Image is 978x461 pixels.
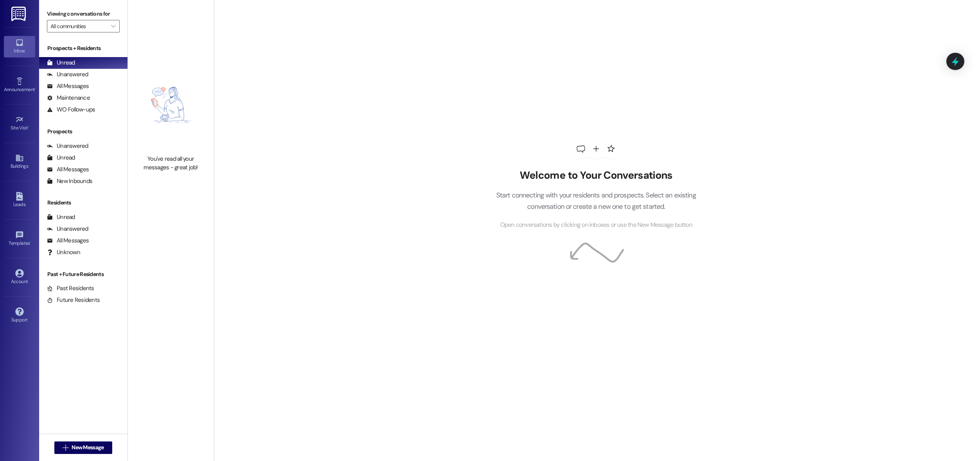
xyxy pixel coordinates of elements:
[72,443,104,452] span: New Message
[4,305,35,326] a: Support
[4,228,35,249] a: Templates •
[47,142,88,150] div: Unanswered
[50,20,107,32] input: All communities
[4,151,35,172] a: Buildings
[484,190,708,212] p: Start connecting with your residents and prospects. Select an existing conversation or create a n...
[39,44,127,52] div: Prospects + Residents
[47,106,95,114] div: WO Follow-ups
[47,165,89,174] div: All Messages
[28,124,29,129] span: •
[39,127,127,136] div: Prospects
[39,270,127,278] div: Past + Future Residents
[47,225,88,233] div: Unanswered
[47,284,94,292] div: Past Residents
[47,177,92,185] div: New Inbounds
[30,239,31,245] span: •
[4,36,35,57] a: Inbox
[136,59,205,151] img: empty-state
[63,445,68,451] i: 
[4,267,35,288] a: Account
[11,7,27,21] img: ResiDesk Logo
[35,86,36,91] span: •
[111,23,115,29] i: 
[136,155,205,172] div: You've read all your messages - great job!
[47,248,80,257] div: Unknown
[47,296,100,304] div: Future Residents
[39,199,127,207] div: Residents
[47,70,88,79] div: Unanswered
[47,82,89,90] div: All Messages
[47,94,90,102] div: Maintenance
[47,237,89,245] div: All Messages
[500,220,692,230] span: Open conversations by clicking on inboxes or use the New Message button
[4,113,35,134] a: Site Visit •
[47,8,120,20] label: Viewing conversations for
[47,154,75,162] div: Unread
[47,213,75,221] div: Unread
[4,190,35,211] a: Leads
[47,59,75,67] div: Unread
[484,169,708,182] h2: Welcome to Your Conversations
[54,441,112,454] button: New Message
